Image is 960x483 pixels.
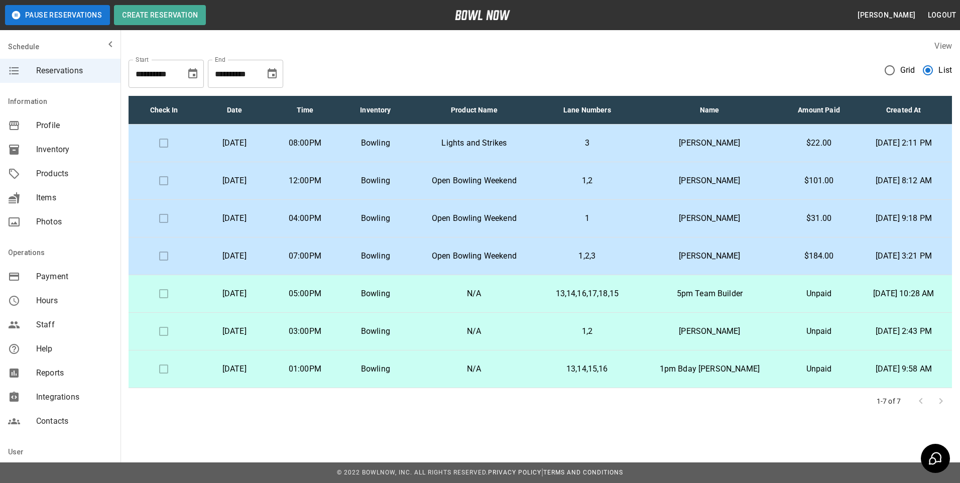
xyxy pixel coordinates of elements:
[183,64,203,84] button: Choose date, selected date is Sep 18, 2025
[856,96,952,125] th: Created At
[262,64,282,84] button: Choose date, selected date is Oct 18, 2025
[864,137,944,149] p: [DATE] 2:11 PM
[637,96,782,125] th: Name
[545,325,629,337] p: 1,2
[207,212,262,224] p: [DATE]
[36,65,112,77] span: Reservations
[114,5,206,25] button: Create Reservation
[864,250,944,262] p: [DATE] 3:21 PM
[278,288,332,300] p: 05:00PM
[129,96,199,125] th: Check In
[207,325,262,337] p: [DATE]
[340,96,411,125] th: Inventory
[488,469,541,476] a: Privacy Policy
[207,250,262,262] p: [DATE]
[348,288,403,300] p: Bowling
[545,363,629,375] p: 13,14,15,16
[348,363,403,375] p: Bowling
[36,295,112,307] span: Hours
[207,137,262,149] p: [DATE]
[864,212,944,224] p: [DATE] 9:18 PM
[207,363,262,375] p: [DATE]
[419,137,529,149] p: Lights and Strikes
[782,96,855,125] th: Amount Paid
[36,319,112,331] span: Staff
[419,363,529,375] p: N/A
[543,469,623,476] a: Terms and Conditions
[36,367,112,379] span: Reports
[348,137,403,149] p: Bowling
[36,415,112,427] span: Contacts
[36,168,112,180] span: Products
[419,212,529,224] p: Open Bowling Weekend
[645,363,774,375] p: 1pm Bday [PERSON_NAME]
[864,288,944,300] p: [DATE] 10:28 AM
[790,175,847,187] p: $101.00
[545,212,629,224] p: 1
[924,6,960,25] button: Logout
[419,250,529,262] p: Open Bowling Weekend
[645,212,774,224] p: [PERSON_NAME]
[790,212,847,224] p: $31.00
[900,64,915,76] span: Grid
[419,175,529,187] p: Open Bowling Weekend
[36,144,112,156] span: Inventory
[790,363,847,375] p: Unpaid
[545,175,629,187] p: 1,2
[645,137,774,149] p: [PERSON_NAME]
[545,250,629,262] p: 1,2,3
[545,137,629,149] p: 3
[207,288,262,300] p: [DATE]
[278,363,332,375] p: 01:00PM
[348,175,403,187] p: Bowling
[790,288,847,300] p: Unpaid
[419,288,529,300] p: N/A
[5,5,110,25] button: Pause Reservations
[864,175,944,187] p: [DATE] 8:12 AM
[411,96,537,125] th: Product Name
[938,64,952,76] span: List
[278,175,332,187] p: 12:00PM
[36,391,112,403] span: Integrations
[790,325,847,337] p: Unpaid
[36,216,112,228] span: Photos
[645,325,774,337] p: [PERSON_NAME]
[790,250,847,262] p: $184.00
[455,10,510,20] img: logo
[337,469,488,476] span: © 2022 BowlNow, Inc. All Rights Reserved.
[36,271,112,283] span: Payment
[790,137,847,149] p: $22.00
[645,250,774,262] p: [PERSON_NAME]
[270,96,340,125] th: Time
[348,212,403,224] p: Bowling
[864,325,944,337] p: [DATE] 2:43 PM
[348,250,403,262] p: Bowling
[199,96,270,125] th: Date
[854,6,919,25] button: [PERSON_NAME]
[278,137,332,149] p: 08:00PM
[348,325,403,337] p: Bowling
[645,175,774,187] p: [PERSON_NAME]
[419,325,529,337] p: N/A
[36,192,112,204] span: Items
[934,41,952,51] label: View
[36,119,112,132] span: Profile
[864,363,944,375] p: [DATE] 9:58 AM
[278,212,332,224] p: 04:00PM
[207,175,262,187] p: [DATE]
[278,250,332,262] p: 07:00PM
[278,325,332,337] p: 03:00PM
[877,396,901,406] p: 1-7 of 7
[645,288,774,300] p: 5pm Team Builder
[537,96,637,125] th: Lane Numbers
[36,343,112,355] span: Help
[545,288,629,300] p: 13,14,16,17,18,15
